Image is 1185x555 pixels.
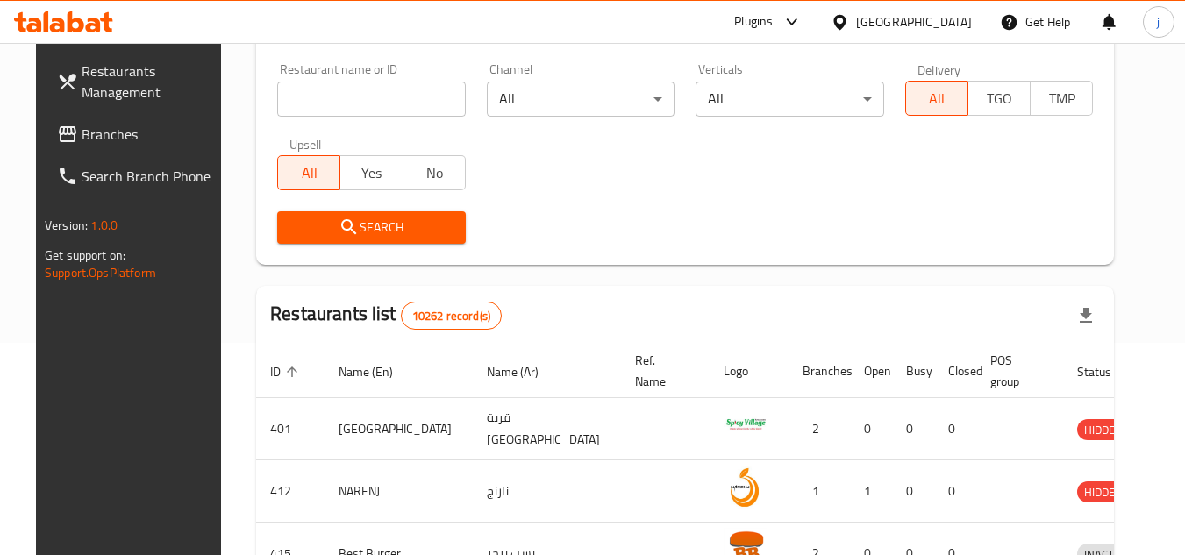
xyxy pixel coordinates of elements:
[277,211,466,244] button: Search
[856,12,972,32] div: [GEOGRAPHIC_DATA]
[487,361,561,382] span: Name (Ar)
[270,301,502,330] h2: Restaurants list
[892,460,934,523] td: 0
[990,350,1042,392] span: POS group
[892,345,934,398] th: Busy
[291,217,452,238] span: Search
[905,81,968,116] button: All
[43,113,234,155] a: Branches
[1077,481,1130,502] div: HIDDEN
[917,63,961,75] label: Delivery
[90,214,118,237] span: 1.0.0
[850,345,892,398] th: Open
[325,460,473,523] td: NARENJ
[289,138,322,150] label: Upsell
[402,308,501,324] span: 10262 record(s)
[43,50,234,113] a: Restaurants Management
[789,460,850,523] td: 1
[1077,482,1130,502] span: HIDDEN
[1065,295,1107,337] div: Export file
[82,60,220,103] span: Restaurants Management
[1030,81,1093,116] button: TMP
[82,166,220,187] span: Search Branch Phone
[401,302,502,330] div: Total records count
[410,160,459,186] span: No
[43,155,234,197] a: Search Branch Phone
[1077,361,1134,382] span: Status
[934,460,976,523] td: 0
[347,160,396,186] span: Yes
[1038,86,1086,111] span: TMP
[270,361,303,382] span: ID
[473,398,621,460] td: قرية [GEOGRAPHIC_DATA]
[696,82,884,117] div: All
[473,460,621,523] td: نارنج
[934,398,976,460] td: 0
[277,155,340,190] button: All
[635,350,689,392] span: Ref. Name
[277,82,466,117] input: Search for restaurant name or ID..
[339,155,403,190] button: Yes
[967,81,1031,116] button: TGO
[82,124,220,145] span: Branches
[850,398,892,460] td: 0
[789,398,850,460] td: 2
[45,244,125,267] span: Get support on:
[256,398,325,460] td: 401
[1077,419,1130,440] div: HIDDEN
[850,460,892,523] td: 1
[285,160,333,186] span: All
[913,86,961,111] span: All
[789,345,850,398] th: Branches
[403,155,466,190] button: No
[892,398,934,460] td: 0
[277,21,1093,47] h2: Restaurant search
[1077,420,1130,440] span: HIDDEN
[487,82,675,117] div: All
[724,403,767,447] img: Spicy Village
[724,466,767,509] img: NARENJ
[339,361,416,382] span: Name (En)
[325,398,473,460] td: [GEOGRAPHIC_DATA]
[975,86,1024,111] span: TGO
[934,345,976,398] th: Closed
[45,214,88,237] span: Version:
[710,345,789,398] th: Logo
[45,261,156,284] a: Support.OpsPlatform
[734,11,773,32] div: Plugins
[1157,12,1160,32] span: j
[256,460,325,523] td: 412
